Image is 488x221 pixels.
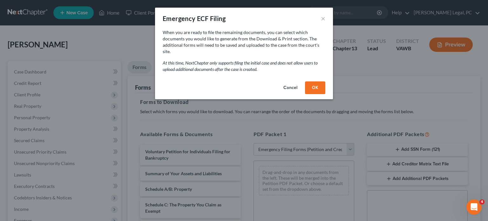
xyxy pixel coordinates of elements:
[305,81,325,94] button: OK
[479,199,485,204] span: 4
[278,81,302,94] button: Cancel
[163,14,226,23] div: Emergency ECF Filing
[321,15,325,22] button: ×
[466,199,482,215] iframe: Intercom live chat
[163,29,325,55] p: When you are ready to file the remaining documents, you can select which documents you would like...
[163,60,325,73] p: At this time, NextChapter only supports filing the initial case and does not allow users to uploa...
